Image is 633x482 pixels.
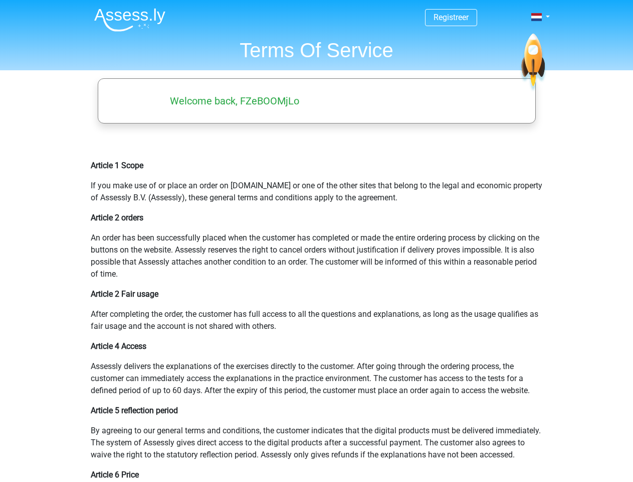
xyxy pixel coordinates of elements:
b: Article 1 Scope [91,161,143,170]
h5: Welcome back, FZeBOOMjLo [110,95,359,107]
h1: Terms Of Service [86,38,547,62]
b: Article 2 Fair usage [91,289,158,299]
b: Article 4 Access [91,341,146,351]
img: spaceship.7d73109d6933.svg [519,34,547,92]
b: Article 2 orders [91,213,143,222]
p: After completing the order, the customer has full access to all the questions and explanations, a... [91,308,543,332]
p: An order has been successfully placed when the customer has completed or made the entire ordering... [91,232,543,280]
p: If you make use of or place an order on [DOMAIN_NAME] or one of the other sites that belong to th... [91,180,543,204]
b: Article 6 Price [91,470,139,479]
a: Registreer [434,13,469,22]
b: Article 5 reflection period [91,406,178,415]
img: Assessly [94,8,165,32]
p: By agreeing to our general terms and conditions, the customer indicates that the digital products... [91,425,543,461]
p: Assessly delivers the explanations of the exercises directly to the customer. After going through... [91,360,543,397]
